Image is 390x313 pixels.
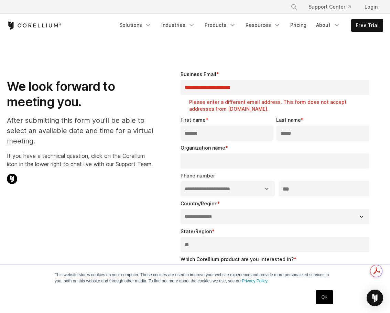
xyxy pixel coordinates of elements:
[288,1,300,13] button: Search
[351,19,383,32] a: Free Trial
[181,71,216,77] span: Business Email
[189,99,372,112] label: Please enter a different email address. This form does not accept addresses from [DOMAIN_NAME].
[181,117,206,123] span: First name
[55,272,335,284] p: This website stores cookies on your computer. These cookies are used to improve your website expe...
[115,19,383,32] div: Navigation Menu
[276,117,301,123] span: Last name
[316,290,333,304] a: OK
[181,201,217,206] span: Country/Region
[181,145,225,151] span: Organization name
[312,19,344,31] a: About
[157,19,199,31] a: Industries
[115,19,156,31] a: Solutions
[7,79,156,110] h1: We look forward to meeting you.
[282,1,383,13] div: Navigation Menu
[181,256,294,262] span: Which Corellium product are you interested in?
[242,279,268,283] a: Privacy Policy.
[7,21,62,30] a: Corellium Home
[367,290,383,306] div: Open Intercom Messenger
[181,173,215,179] span: Phone number
[241,19,285,31] a: Resources
[303,1,356,13] a: Support Center
[359,1,383,13] a: Login
[286,19,311,31] a: Pricing
[7,174,17,184] img: Corellium Chat Icon
[201,19,240,31] a: Products
[7,115,156,146] p: After submitting this form you'll be able to select an available date and time for a virtual meet...
[181,228,212,234] span: State/Region
[7,152,156,168] p: If you have a technical question, click on the Corellium icon in the lower right to chat live wit...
